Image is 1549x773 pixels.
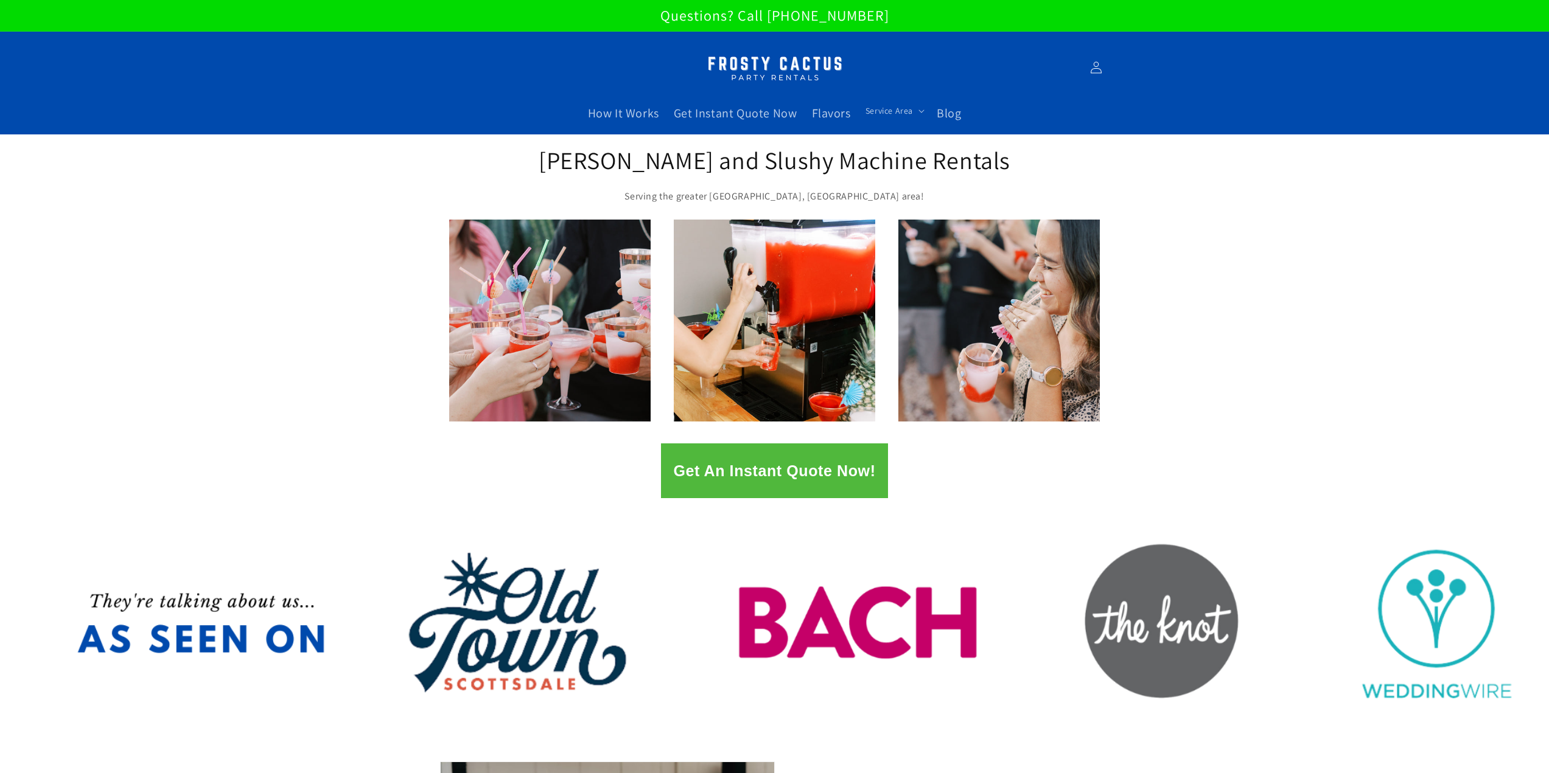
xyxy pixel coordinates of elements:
[581,98,666,128] a: How It Works
[858,98,929,123] summary: Service Area
[929,98,968,128] a: Blog
[937,105,961,121] span: Blog
[537,144,1012,176] h2: [PERSON_NAME] and Slushy Machine Rentals
[537,188,1012,206] p: Serving the greater [GEOGRAPHIC_DATA], [GEOGRAPHIC_DATA] area!
[588,105,659,121] span: How It Works
[674,105,797,121] span: Get Instant Quote Now
[699,49,851,87] img: Margarita Machine Rental in Scottsdale, Phoenix, Tempe, Chandler, Gilbert, Mesa and Maricopa
[666,98,805,128] a: Get Instant Quote Now
[812,105,851,121] span: Flavors
[805,98,858,128] a: Flavors
[865,105,913,116] span: Service Area
[661,443,887,498] button: Get An Instant Quote Now!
